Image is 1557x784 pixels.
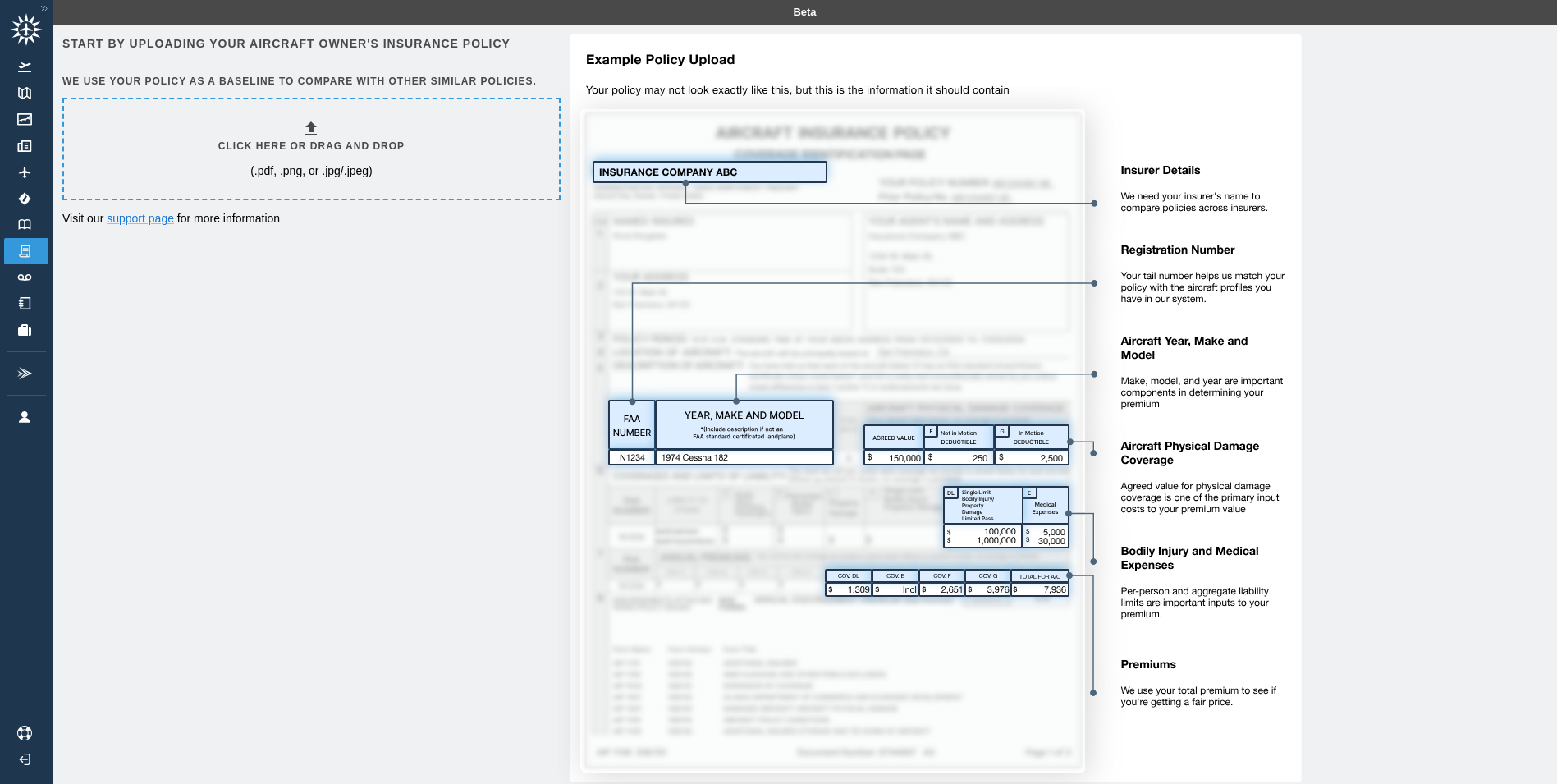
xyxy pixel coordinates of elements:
[218,139,405,154] h6: Click here or drag and drop
[62,210,557,227] p: Visit our for more information
[62,34,557,53] h6: Start by uploading your aircraft owner's insurance policy
[250,163,373,179] p: (.pdf, .png, or .jpg/.jpeg)
[107,212,174,225] a: support page
[62,74,557,89] h6: We use your policy as a baseline to compare with other similar policies.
